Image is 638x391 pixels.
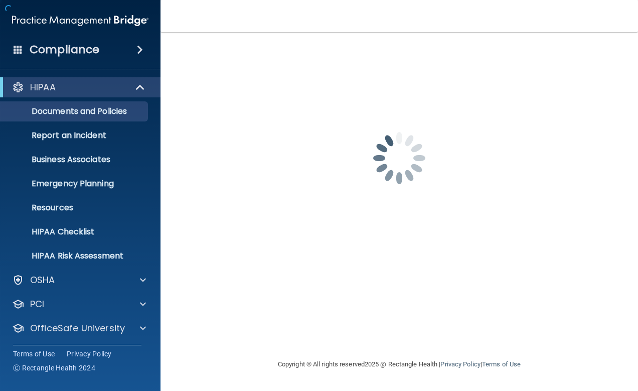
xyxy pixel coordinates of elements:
p: Business Associates [7,155,143,165]
div: Copyright © All rights reserved 2025 @ Rectangle Health | | [216,348,582,380]
p: Resources [7,203,143,213]
a: PCI [12,298,146,310]
a: Privacy Policy [67,349,112,359]
a: OSHA [12,274,146,286]
p: PCI [30,298,44,310]
a: Terms of Use [13,349,55,359]
h4: Compliance [30,43,99,57]
p: Emergency Planning [7,179,143,189]
p: Documents and Policies [7,106,143,116]
p: HIPAA Risk Assessment [7,251,143,261]
img: spinner.e123f6fc.gif [349,108,449,208]
a: HIPAA [12,81,145,93]
p: Report an Incident [7,131,143,141]
a: Privacy Policy [440,360,480,368]
a: Terms of Use [482,360,521,368]
p: OSHA [30,274,55,286]
p: HIPAA [30,81,56,93]
p: HIPAA Checklist [7,227,143,237]
a: OfficeSafe University [12,322,146,334]
span: Ⓒ Rectangle Health 2024 [13,363,95,373]
img: PMB logo [12,11,148,31]
p: OfficeSafe University [30,322,125,334]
